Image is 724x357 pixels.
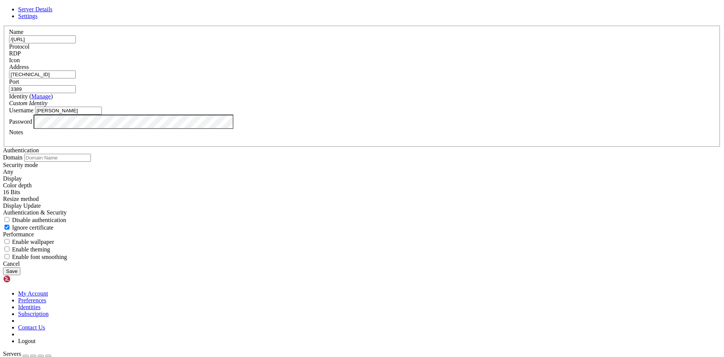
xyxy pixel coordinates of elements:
[3,162,38,168] label: Security mode
[18,297,46,303] a: Preferences
[3,231,34,237] label: Performance
[5,247,9,251] input: Enable theming
[5,254,9,259] input: Enable font smoothing
[29,93,53,100] span: ( )
[9,29,23,35] label: Name
[9,93,53,100] label: Identity
[3,217,66,223] label: If set to true, authentication will be disabled. Note that this refers to authentication that tak...
[3,351,21,357] span: Servers
[3,189,721,196] div: 16 Bits
[3,209,67,216] label: Authentication & Security
[3,260,721,267] div: Cancel
[18,338,35,344] a: Logout
[9,100,48,106] i: Custom Identity
[3,202,721,209] div: Display Update
[3,239,54,245] label: If set to true, enables rendering of the desktop wallpaper. By default, wallpaper will be disable...
[3,351,51,357] a: Servers
[12,254,67,260] span: Enable font smoothing
[9,118,32,124] label: Password
[18,324,45,331] a: Contact Us
[12,217,66,223] span: Disable authentication
[3,202,41,209] span: Display Update
[3,169,14,175] span: Any
[35,107,102,115] input: Login Username
[5,225,9,230] input: Ignore certificate
[24,154,91,162] input: Domain Name
[18,13,38,19] a: Settings
[3,169,721,175] div: Any
[9,70,76,78] input: Host Name or IP
[3,189,20,195] span: 16 Bits
[12,246,50,253] span: Enable theming
[18,304,41,310] a: Identities
[5,239,9,244] input: Enable wallpaper
[9,43,29,50] label: Protocol
[18,6,52,12] a: Server Details
[3,147,39,153] label: Authentication
[5,217,9,222] input: Disable authentication
[9,100,715,107] div: Custom Identity
[3,275,46,283] img: Shellngn
[3,196,39,202] label: Display Update channel added with RDP 8.1 to signal the server when the client display size has c...
[9,57,20,63] label: Icon
[9,64,29,70] label: Address
[12,239,54,245] span: Enable wallpaper
[9,50,715,57] div: RDP
[3,175,22,182] label: Display
[9,50,21,57] span: RDP
[3,246,50,253] label: If set to true, enables use of theming of windows and controls.
[31,93,51,100] a: Manage
[12,224,54,231] span: Ignore certificate
[9,129,23,135] label: Notes
[3,154,23,161] label: Domain
[3,267,20,275] button: Save
[18,290,48,297] a: My Account
[9,35,76,43] input: Server Name
[3,224,54,231] label: If set to true, the certificate returned by the server will be ignored, even if that certificate ...
[18,311,49,317] a: Subscription
[9,78,19,85] label: Port
[9,85,76,93] input: Port Number
[3,182,32,188] label: The color depth to request, in bits-per-pixel.
[9,107,34,113] label: Username
[3,254,67,260] label: If set to true, text will be rendered with smooth edges. Text over RDP is rendered with rough edg...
